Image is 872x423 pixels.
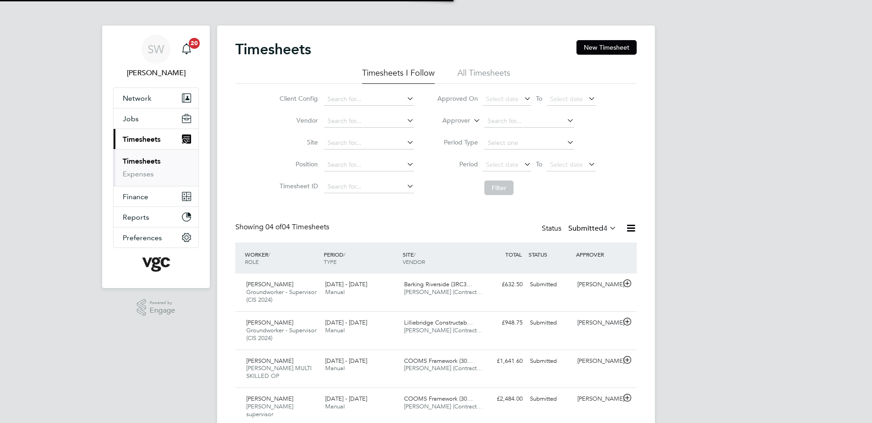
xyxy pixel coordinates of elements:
button: Timesheets [114,129,198,149]
label: Period [437,160,478,168]
span: [PERSON_NAME] (Contract… [404,288,483,296]
li: Timesheets I Follow [362,67,435,84]
input: Select one [484,137,574,150]
span: To [533,158,545,170]
div: SITE [400,246,479,270]
label: Vendor [277,116,318,124]
span: 04 Timesheets [265,222,329,232]
div: [PERSON_NAME] [574,392,621,407]
span: COOMS Framework (30… [404,357,473,365]
span: Finance [123,192,148,201]
span: 4 [603,224,607,233]
div: [PERSON_NAME] [574,277,621,292]
span: TYPE [324,258,337,265]
span: 20 [189,38,200,49]
button: Preferences [114,227,198,248]
div: £1,641.60 [479,354,526,369]
h2: Timesheets [235,40,311,58]
span: [DATE] - [DATE] [325,280,367,288]
span: SW [148,43,164,55]
span: Manual [325,288,345,296]
span: [PERSON_NAME] (Contract… [404,364,483,372]
div: PERIOD [322,246,400,270]
span: Manual [325,402,345,410]
a: Timesheets [123,157,161,165]
span: Timesheets [123,135,161,144]
label: Client Config [277,94,318,103]
img: vgcgroup-logo-retina.png [142,257,170,272]
span: [PERSON_NAME] supervisor [246,402,293,418]
label: Site [277,138,318,146]
button: Network [114,88,198,108]
span: Jobs [123,114,139,123]
label: Approved On [437,94,478,103]
div: £2,484.00 [479,392,526,407]
span: Manual [325,364,345,372]
input: Search for... [484,115,574,128]
span: COOMS Framework (30… [404,395,473,402]
div: STATUS [526,246,574,263]
span: [PERSON_NAME] [246,280,293,288]
label: Submitted [568,224,617,233]
div: Submitted [526,354,574,369]
span: [DATE] - [DATE] [325,319,367,326]
span: [PERSON_NAME] [246,319,293,326]
button: Finance [114,186,198,206]
a: Expenses [123,170,154,178]
div: WORKER [243,246,322,270]
input: Search for... [324,159,414,171]
span: [PERSON_NAME] [246,395,293,402]
label: Timesheet ID [277,182,318,190]
span: Simon Woodcock [113,67,199,78]
span: Select date [550,95,583,103]
span: Network [123,94,151,103]
label: Position [277,160,318,168]
div: [PERSON_NAME] [574,354,621,369]
span: Powered by [150,299,175,307]
input: Search for... [324,93,414,106]
div: Showing [235,222,331,232]
span: Groundworker - Supervisor (CIS 2024) [246,288,317,304]
div: £632.50 [479,277,526,292]
span: Barking Riverside (3RC3… [404,280,472,288]
span: Select date [486,160,519,169]
label: Approver [429,116,470,125]
input: Search for... [324,115,414,128]
button: Jobs [114,108,198,129]
input: Search for... [324,137,414,150]
button: New Timesheet [576,40,637,55]
div: £948.75 [479,315,526,330]
div: Submitted [526,277,574,292]
span: / [343,251,345,258]
span: ROLE [245,258,259,265]
a: Powered byEngage [137,299,176,316]
span: 04 of [265,222,282,232]
span: / [268,251,270,258]
span: Reports [123,213,149,222]
div: APPROVER [574,246,621,263]
span: [PERSON_NAME] (Contract… [404,402,483,410]
span: TOTAL [505,251,522,258]
label: Period Type [437,138,478,146]
span: / [414,251,415,258]
input: Search for... [324,181,414,193]
span: Preferences [123,233,162,242]
button: Filter [484,181,514,195]
li: All Timesheets [457,67,510,84]
div: Submitted [526,315,574,330]
a: Go to home page [113,257,199,272]
span: Select date [486,95,519,103]
span: VENDOR [403,258,425,265]
span: Groundworker - Supervisor (CIS 2024) [246,326,317,342]
a: SW[PERSON_NAME] [113,35,199,78]
span: [PERSON_NAME] (Contract… [404,326,483,334]
div: Timesheets [114,149,198,186]
div: [PERSON_NAME] [574,315,621,330]
div: Submitted [526,392,574,407]
span: Engage [150,307,175,315]
span: [PERSON_NAME] MULTI SKILLED OP [246,364,311,380]
div: Status [542,222,618,235]
span: Lilliebridge Constructab… [404,319,473,326]
span: Manual [325,326,345,334]
span: [DATE] - [DATE] [325,395,367,402]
